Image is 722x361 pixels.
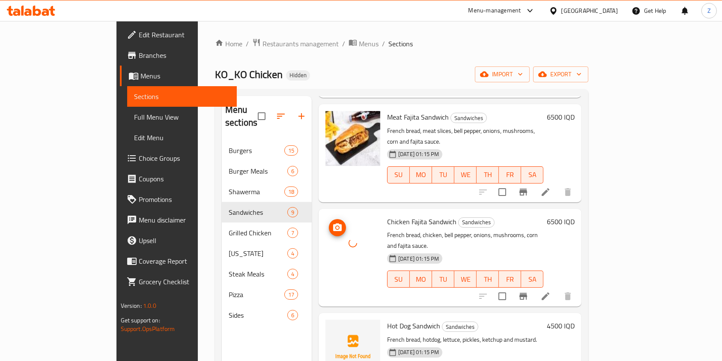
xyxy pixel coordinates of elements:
[222,284,312,305] div: Pizza17
[121,323,175,334] a: Support.OpsPlatform
[139,174,230,184] span: Coupons
[410,166,432,184] button: MO
[222,161,312,181] div: Burger Meals6
[120,168,237,189] a: Coupons
[222,181,312,202] div: Shawerma18
[229,187,284,197] span: Shawerma
[502,273,518,286] span: FR
[120,271,237,292] a: Grocery Checklist
[391,273,406,286] span: SU
[285,188,298,196] span: 18
[127,86,237,107] a: Sections
[442,322,478,332] div: Sandwiches
[139,215,230,225] span: Menu disclaimer
[222,243,312,264] div: [US_STATE]4
[513,286,534,307] button: Branch-specific-item
[432,166,454,184] button: TU
[458,217,495,228] div: Sandwiches
[533,66,588,82] button: export
[120,45,237,66] a: Branches
[229,207,287,217] span: Sandwiches
[547,320,575,332] h6: 4500 IQD
[229,228,287,238] span: Grilled Chicken
[387,166,410,184] button: SU
[475,66,530,82] button: import
[458,273,473,286] span: WE
[513,182,534,202] button: Branch-specific-item
[547,111,575,123] h6: 6500 IQD
[139,153,230,163] span: Choice Groups
[121,315,160,326] span: Get support on:
[442,322,478,332] span: Sandwiches
[477,166,499,184] button: TH
[229,166,287,176] span: Burger Meals
[387,271,410,288] button: SU
[285,147,298,155] span: 15
[288,311,298,319] span: 6
[288,250,298,258] span: 4
[540,291,551,301] a: Edit menu item
[215,38,588,49] nav: breadcrumb
[454,271,477,288] button: WE
[451,113,486,123] span: Sandwiches
[387,319,440,332] span: Hot Dog Sandwich
[139,235,230,246] span: Upsell
[120,230,237,251] a: Upsell
[493,183,511,201] span: Select to update
[391,168,406,181] span: SU
[120,251,237,271] a: Coverage Report
[432,271,454,288] button: TU
[395,255,442,263] span: [DATE] 01:15 PM
[286,72,310,79] span: Hidden
[458,168,473,181] span: WE
[139,30,230,40] span: Edit Restaurant
[493,287,511,305] span: Select to update
[215,65,283,84] span: KO_KO Chicken
[325,111,380,166] img: Meat Fajita Sandwich
[285,291,298,299] span: 17
[229,289,284,300] span: Pizza
[480,168,495,181] span: TH
[499,166,521,184] button: FR
[459,217,494,227] span: Sandwiches
[468,6,521,16] div: Menu-management
[436,168,451,181] span: TU
[540,69,582,80] span: export
[225,103,258,129] h2: Menu sections
[395,150,442,158] span: [DATE] 01:15 PM
[252,38,339,49] a: Restaurants management
[525,168,540,181] span: SA
[139,256,230,266] span: Coverage Report
[229,248,287,259] span: [US_STATE]
[120,66,237,86] a: Menus
[477,271,499,288] button: TH
[143,300,156,311] span: 1.0.0
[413,168,429,181] span: MO
[246,39,249,49] li: /
[561,6,618,15] div: [GEOGRAPHIC_DATA]
[139,194,230,205] span: Promotions
[134,91,230,102] span: Sections
[387,230,543,251] p: French bread, chicken, bell pepper, onions, mushrooms, corn and fajita sauce.
[395,348,442,356] span: [DATE] 01:15 PM
[413,273,429,286] span: MO
[558,182,578,202] button: delete
[222,305,312,325] div: Sides6
[387,126,543,147] p: French bread, meat slices, bell pepper, onions, mushrooms, corn and fajita sauce.
[222,137,312,329] nav: Menu sections
[134,132,230,143] span: Edit Menu
[127,127,237,148] a: Edit Menu
[382,39,385,49] li: /
[288,167,298,175] span: 6
[139,50,230,60] span: Branches
[127,107,237,127] a: Full Menu View
[120,210,237,230] a: Menu disclaimer
[288,208,298,217] span: 9
[521,271,543,288] button: SA
[287,248,298,259] div: items
[287,310,298,320] div: items
[547,216,575,228] h6: 6500 IQD
[120,189,237,210] a: Promotions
